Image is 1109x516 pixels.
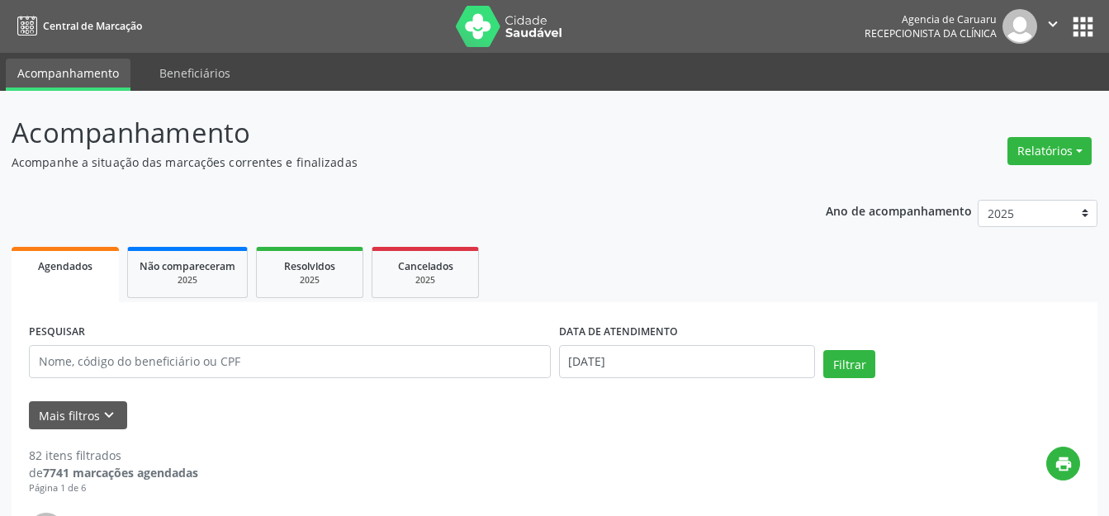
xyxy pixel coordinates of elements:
[29,464,198,481] div: de
[1069,12,1097,41] button: apps
[29,481,198,495] div: Página 1 de 6
[1007,137,1092,165] button: Relatórios
[559,345,816,378] input: Selecione um intervalo
[6,59,130,91] a: Acompanhamento
[140,259,235,273] span: Não compareceram
[284,259,335,273] span: Resolvidos
[29,345,551,378] input: Nome, código do beneficiário ou CPF
[43,19,142,33] span: Central de Marcação
[12,12,142,40] a: Central de Marcação
[1037,9,1069,44] button: 
[100,406,118,424] i: keyboard_arrow_down
[43,465,198,480] strong: 7741 marcações agendadas
[865,26,997,40] span: Recepcionista da clínica
[384,274,467,286] div: 2025
[140,274,235,286] div: 2025
[1044,15,1062,33] i: 
[38,259,92,273] span: Agendados
[865,12,997,26] div: Agencia de Caruaru
[268,274,351,286] div: 2025
[1046,447,1080,480] button: print
[29,401,127,430] button: Mais filtroskeyboard_arrow_down
[29,320,85,345] label: PESQUISAR
[148,59,242,88] a: Beneficiários
[29,447,198,464] div: 82 itens filtrados
[826,200,972,220] p: Ano de acompanhamento
[398,259,453,273] span: Cancelados
[12,112,772,154] p: Acompanhamento
[1002,9,1037,44] img: img
[1054,455,1073,473] i: print
[823,350,875,378] button: Filtrar
[12,154,772,171] p: Acompanhe a situação das marcações correntes e finalizadas
[559,320,678,345] label: DATA DE ATENDIMENTO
